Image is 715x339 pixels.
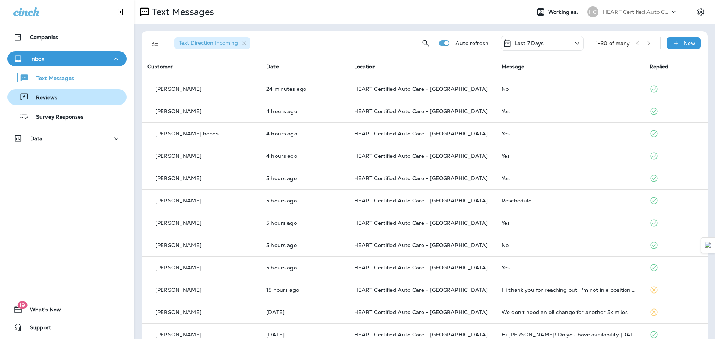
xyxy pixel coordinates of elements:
[30,34,58,40] p: Companies
[179,39,238,46] span: Text Direction : Incoming
[155,86,201,92] p: [PERSON_NAME]
[155,242,201,248] p: [PERSON_NAME]
[17,301,27,309] span: 19
[7,70,127,86] button: Text Messages
[7,30,127,45] button: Companies
[266,175,342,181] p: Oct 14, 2025 09:14 AM
[502,265,637,271] div: Yes
[694,5,708,19] button: Settings
[587,6,598,17] div: HC
[174,37,250,49] div: Text Direction:Incoming
[354,175,488,182] span: HEART Certified Auto Care - [GEOGRAPHIC_DATA]
[22,307,61,316] span: What's New
[354,86,488,92] span: HEART Certified Auto Care - [GEOGRAPHIC_DATA]
[354,130,488,137] span: HEART Certified Auto Care - [GEOGRAPHIC_DATA]
[596,40,630,46] div: 1 - 20 of many
[155,332,201,338] p: [PERSON_NAME]
[354,153,488,159] span: HEART Certified Auto Care - [GEOGRAPHIC_DATA]
[7,131,127,146] button: Data
[266,265,342,271] p: Oct 14, 2025 09:02 AM
[29,95,57,102] p: Reviews
[155,153,201,159] p: [PERSON_NAME]
[354,242,488,249] span: HEART Certified Auto Care - [GEOGRAPHIC_DATA]
[502,198,637,204] div: Reschedule
[684,40,695,46] p: New
[266,332,342,338] p: Oct 13, 2025 12:19 PM
[502,175,637,181] div: Yes
[354,331,488,338] span: HEART Certified Auto Care - [GEOGRAPHIC_DATA]
[266,86,342,92] p: Oct 14, 2025 02:00 PM
[155,131,219,137] p: [PERSON_NAME] hopes
[7,320,127,335] button: Support
[354,264,488,271] span: HEART Certified Auto Care - [GEOGRAPHIC_DATA]
[7,51,127,66] button: Inbox
[266,309,342,315] p: Oct 13, 2025 12:34 PM
[147,63,173,70] span: Customer
[418,36,433,51] button: Search Messages
[266,242,342,248] p: Oct 14, 2025 09:03 AM
[266,153,342,159] p: Oct 14, 2025 09:26 AM
[155,220,201,226] p: [PERSON_NAME]
[155,265,201,271] p: [PERSON_NAME]
[7,302,127,317] button: 19What's New
[354,63,376,70] span: Location
[603,9,670,15] p: HEART Certified Auto Care
[149,6,214,17] p: Text Messages
[502,108,637,114] div: Yes
[155,309,201,315] p: [PERSON_NAME]
[155,198,201,204] p: [PERSON_NAME]
[266,131,342,137] p: Oct 14, 2025 09:37 AM
[354,197,488,204] span: HEART Certified Auto Care - [GEOGRAPHIC_DATA]
[354,287,488,293] span: HEART Certified Auto Care - [GEOGRAPHIC_DATA]
[266,198,342,204] p: Oct 14, 2025 09:04 AM
[147,36,162,51] button: Filters
[502,86,637,92] div: No
[502,153,637,159] div: Yes
[7,89,127,105] button: Reviews
[30,135,43,141] p: Data
[515,40,544,46] p: Last 7 Days
[502,220,637,226] div: Yes
[502,309,637,315] div: We don't need an oil change for another 5k miles
[266,63,279,70] span: Date
[155,175,201,181] p: [PERSON_NAME]
[705,242,712,249] img: Detect Auto
[548,9,580,15] span: Working as:
[29,75,74,82] p: Text Messages
[266,287,342,293] p: Oct 13, 2025 11:01 PM
[649,63,669,70] span: Replied
[354,309,488,316] span: HEART Certified Auto Care - [GEOGRAPHIC_DATA]
[502,63,524,70] span: Message
[111,4,131,19] button: Collapse Sidebar
[155,108,201,114] p: [PERSON_NAME]
[155,287,201,293] p: [PERSON_NAME]
[266,108,342,114] p: Oct 14, 2025 10:12 AM
[502,332,637,338] div: Hi Ben! Do you have availability this Friday the 17th for an 8am drop off for an oil change?
[502,242,637,248] div: No
[455,40,489,46] p: Auto refresh
[502,131,637,137] div: Yes
[354,220,488,226] span: HEART Certified Auto Care - [GEOGRAPHIC_DATA]
[266,220,342,226] p: Oct 14, 2025 09:03 AM
[354,108,488,115] span: HEART Certified Auto Care - [GEOGRAPHIC_DATA]
[22,324,51,333] span: Support
[502,287,637,293] div: Hi thank you for reaching out. I'm not in a position right now to have work done. Certainly will ...
[29,114,83,121] p: Survey Responses
[30,56,44,62] p: Inbox
[7,109,127,124] button: Survey Responses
